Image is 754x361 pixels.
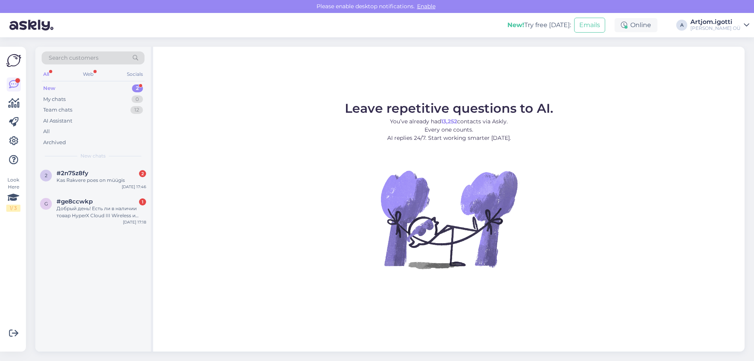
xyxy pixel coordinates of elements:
b: New! [507,21,524,29]
a: Artjom.igotti[PERSON_NAME] OÜ [690,19,749,31]
div: AI Assistant [43,117,72,125]
div: Online [615,18,657,32]
span: g [44,201,48,207]
span: New chats [81,152,106,159]
div: All [42,69,51,79]
div: 12 [130,106,143,114]
div: Artjom.igotti [690,19,741,25]
span: Search customers [49,54,99,62]
div: Archived [43,139,66,147]
div: Try free [DATE]: [507,20,571,30]
div: Team chats [43,106,72,114]
span: #2n75z8fy [57,170,88,177]
p: You’ve already had contacts via Askly. Every one counts. AI replies 24/7. Start working smarter [... [345,117,553,142]
div: All [43,128,50,136]
div: A [676,20,687,31]
button: Emails [574,18,605,33]
img: Askly Logo [6,53,21,68]
div: 0 [132,95,143,103]
b: 13,252 [441,118,457,125]
div: Kas Rakvere poes on müügis [57,177,146,184]
span: Enable [415,3,438,10]
div: [DATE] 17:18 [123,219,146,225]
img: No Chat active [378,148,520,290]
div: [PERSON_NAME] OÜ [690,25,741,31]
div: Look Here [6,176,20,212]
div: My chats [43,95,66,103]
div: [DATE] 17:46 [122,184,146,190]
div: 1 / 3 [6,205,20,212]
div: Добрый день! Есть ли в наличии товар HyperX Cloud III Wireless и когда его можно ожидать? [57,205,146,219]
div: Web [81,69,95,79]
div: 2 [139,170,146,177]
div: Socials [125,69,145,79]
span: #ge8ccwkp [57,198,93,205]
div: 1 [139,198,146,205]
div: 2 [132,84,143,92]
span: 2 [45,172,48,178]
div: New [43,84,55,92]
span: Leave repetitive questions to AI. [345,101,553,116]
